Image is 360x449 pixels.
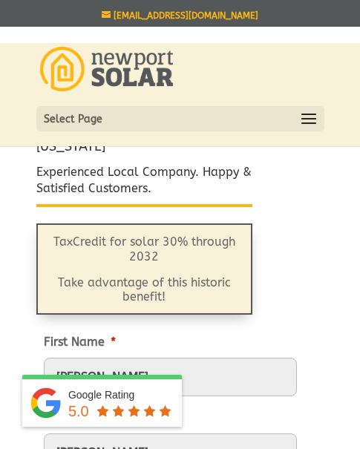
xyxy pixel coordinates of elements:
p: Take advantage of this historic benefit! [39,275,249,304]
p: Credit for solar 30% through 2032 [39,235,249,275]
a: [EMAIL_ADDRESS][DOMAIN_NAME] [102,10,258,21]
span: Select Page [44,111,102,128]
span: Tax [53,235,73,249]
h3: Experienced Local Company. Happy & Satisfied Customers. [36,164,252,205]
div: Google Rating [68,387,174,402]
span: 5.0 [68,403,89,419]
label: First Name [44,335,116,350]
img: Newport Solar | Solar Energy Optimized. [40,47,174,91]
